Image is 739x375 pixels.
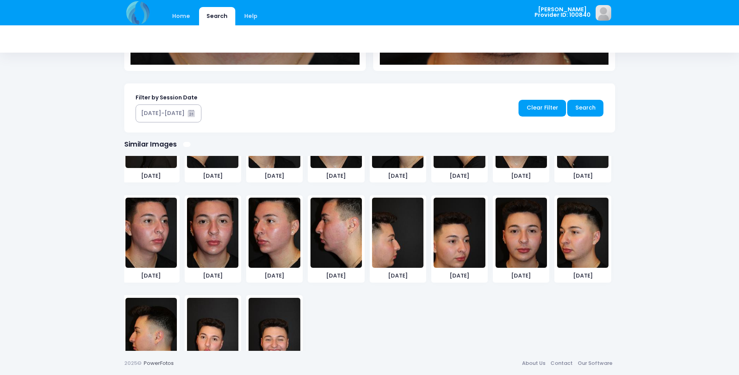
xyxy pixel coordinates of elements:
label: Filter by Session Date [136,94,198,102]
span: [DATE] [249,272,300,280]
a: Search [567,100,603,117]
img: image [434,198,485,268]
img: image [125,198,177,268]
span: [DATE] [557,172,608,180]
a: About Us [520,356,548,370]
span: [DATE] [496,172,547,180]
img: image [187,198,238,268]
span: [DATE] [249,172,300,180]
img: image [496,198,547,268]
img: image [249,298,300,368]
span: [DATE] [434,172,485,180]
span: [DATE] [125,172,177,180]
img: image [310,198,362,268]
a: Contact [548,356,575,370]
span: [DATE] [557,272,608,280]
a: Our Software [575,356,615,370]
span: [DATE] [434,272,485,280]
span: [DATE] [125,272,177,280]
div: [DATE]-[DATE] [141,109,185,117]
span: [DATE] [187,172,238,180]
span: [DATE] [372,172,423,180]
img: image [187,298,238,368]
img: image [372,198,423,268]
span: [DATE] [496,272,547,280]
span: 2025© [124,359,141,367]
h1: Similar Images [124,140,177,149]
span: [PERSON_NAME] Provider ID: 100840 [534,7,591,18]
a: Home [165,7,198,25]
a: Help [236,7,265,25]
a: PowerFotos [144,359,174,367]
span: [DATE] [187,272,238,280]
img: image [557,198,608,268]
a: Search [199,7,235,25]
a: Clear Filter [519,100,566,117]
span: [DATE] [310,172,362,180]
img: image [125,298,177,368]
span: [DATE] [310,272,362,280]
img: image [249,198,300,268]
img: image [596,5,611,21]
span: [DATE] [372,272,423,280]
